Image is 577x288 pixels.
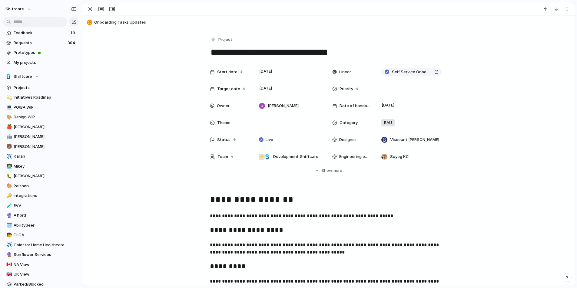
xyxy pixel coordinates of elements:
[6,241,11,248] div: ✈️
[5,144,12,150] button: 🐻
[3,113,79,122] a: 🎨Design WIP
[5,262,12,268] button: 🇨🇦
[5,173,12,179] button: 🐛
[14,222,77,228] span: AbilitySeer
[14,85,77,91] span: Projects
[6,202,11,209] div: 🧪
[5,114,12,120] button: 🎨
[217,69,237,75] span: Start date
[14,262,77,268] span: NA View
[321,168,332,174] span: Show
[3,38,79,47] a: Requests304
[6,104,11,111] div: 💻
[3,83,79,92] a: Projects
[6,153,11,160] div: ✈️
[3,191,79,200] a: 🔑Integrations
[3,48,79,57] a: Prototypes
[6,182,11,189] div: 🎨
[340,120,358,126] span: Category
[3,4,35,14] button: shiftcare
[94,19,572,25] span: Onboarding Tasks Updates
[14,183,77,189] span: Peishan
[6,133,11,140] div: 🤖
[3,270,79,279] a: 🇬🇧UK View
[6,212,11,219] div: 🔮
[3,132,79,141] a: 🤖[PERSON_NAME]
[333,168,342,174] span: more
[3,260,79,269] a: 🇨🇦NA View
[14,50,77,56] span: Prototypes
[3,211,79,220] a: 🔮Afford
[14,281,77,287] span: Parked/Blocked
[5,203,12,209] button: 🧪
[392,69,432,75] span: Self Service Onboarding Uplift
[209,35,234,44] button: Project
[266,137,273,143] span: Live
[3,172,79,181] a: 🐛[PERSON_NAME]
[3,162,79,171] a: 👨‍💻Mikey
[6,123,11,130] div: 🍎
[3,152,79,161] a: ✈️Karan
[68,40,76,46] span: 304
[3,250,79,259] a: 🔮Sunflower Services
[6,143,11,150] div: 🐻
[14,232,77,238] span: EHCA
[14,252,77,258] span: Sunflower Services
[6,94,11,101] div: 💫
[6,271,11,278] div: 🇬🇧
[3,93,79,102] div: 💫Initiatives Roadmap
[3,201,79,210] div: 🧪EVV
[5,271,12,277] button: 🇬🇧
[390,137,439,143] span: Viscount [PERSON_NAME]
[3,182,79,191] a: 🎨Peishan
[5,222,12,228] button: 🗓️
[3,123,79,132] a: 🍎[PERSON_NAME]
[70,30,76,36] span: 19
[384,120,392,126] span: BAU
[5,134,12,140] button: 🤖
[3,103,79,112] a: 💻PO/BA WIP
[6,281,11,288] div: 🎲
[14,74,32,80] span: Shiftcare
[380,102,396,109] span: [DATE]
[5,124,12,130] button: 🍎
[217,120,230,126] span: Theme
[6,232,11,239] div: 🧒
[339,69,351,75] span: Linear
[6,173,11,180] div: 🐛
[5,232,12,238] button: 🧒
[14,242,77,248] span: Goldstar Home Healthcare
[6,261,11,268] div: 🇨🇦
[3,241,79,250] a: ✈️Goldstar Home Healthcare
[5,163,12,169] button: 👨‍💻
[5,281,12,287] button: 🎲
[217,86,240,92] span: Target date
[268,103,299,109] span: [PERSON_NAME]
[390,154,409,160] span: Suyog KC
[14,94,77,100] span: Initiatives Roadmap
[5,242,12,248] button: ✈️
[3,142,79,151] a: 🐻[PERSON_NAME]
[14,271,77,277] span: UK View
[273,154,318,160] span: Development , Shiftcare
[340,86,353,92] span: Priority
[14,124,77,130] span: [PERSON_NAME]
[210,165,447,176] button: Showmore
[3,221,79,230] a: 🗓️AbilitySeer
[14,144,77,150] span: [PERSON_NAME]
[3,231,79,240] a: 🧒EHCA
[258,68,274,75] span: [DATE]
[339,137,356,143] span: Designer
[5,153,12,159] button: ✈️
[14,193,77,199] span: Integrations
[14,60,77,66] span: My projects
